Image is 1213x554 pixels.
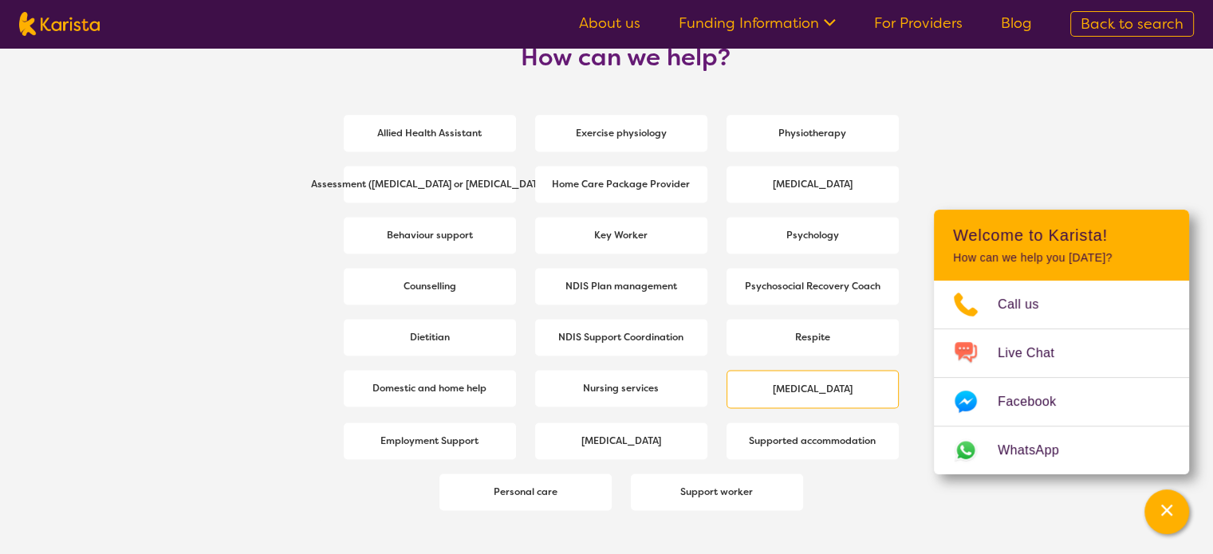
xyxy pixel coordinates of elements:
[494,485,557,498] b: Personal care
[576,127,667,139] b: Exercise physiology
[934,210,1189,474] div: Channel Menu
[727,217,899,253] a: Psychology
[535,370,707,407] a: Nursing services
[565,280,677,293] b: NDIS Plan management
[581,434,661,447] b: [MEDICAL_DATA]
[786,229,839,242] b: Psychology
[372,382,486,395] b: Domestic and home help
[583,382,659,395] b: Nursing services
[795,331,830,344] b: Respite
[380,434,479,447] b: Employment Support
[558,331,683,344] b: NDIS Support Coordination
[998,341,1073,365] span: Live Chat
[552,178,690,191] b: Home Care Package Provider
[344,319,516,356] a: Dietitian
[404,280,456,293] b: Counselling
[311,178,549,191] b: Assessment ([MEDICAL_DATA] or [MEDICAL_DATA])
[410,331,450,344] b: Dietitian
[631,473,803,510] a: Support worker
[535,422,707,459] a: [MEDICAL_DATA]
[344,166,516,202] a: Assessment ([MEDICAL_DATA] or [MEDICAL_DATA])
[998,390,1075,414] span: Facebook
[320,43,932,72] h2: How can we help?
[773,383,853,395] b: [MEDICAL_DATA]
[344,422,516,459] a: Employment Support
[680,485,753,498] b: Support worker
[934,281,1189,474] ul: Choose channel
[344,268,516,305] a: Counselling
[727,115,899,151] a: Physiotherapy
[679,14,836,33] a: Funding Information
[377,127,482,139] b: Allied Health Assistant
[953,226,1170,245] h2: Welcome to Karista!
[998,293,1058,316] span: Call us
[344,370,516,407] a: Domestic and home help
[535,319,707,356] a: NDIS Support Coordination
[934,426,1189,474] a: Web link opens in a new tab.
[727,166,899,202] a: [MEDICAL_DATA]
[594,229,648,242] b: Key Worker
[439,473,612,510] a: Personal care
[745,280,880,293] b: Psychosocial Recovery Coach
[579,14,640,33] a: About us
[387,229,473,242] b: Behaviour support
[998,438,1078,462] span: WhatsApp
[874,14,963,33] a: For Providers
[727,268,899,305] a: Psychosocial Recovery Coach
[727,319,899,356] a: Respite
[953,251,1170,265] p: How can we help you [DATE]?
[1081,14,1183,33] span: Back to search
[535,115,707,151] a: Exercise physiology
[778,127,846,139] b: Physiotherapy
[535,268,707,305] a: NDIS Plan management
[1070,11,1194,37] a: Back to search
[727,370,899,408] a: [MEDICAL_DATA]
[535,166,707,202] a: Home Care Package Provider
[773,178,853,191] b: [MEDICAL_DATA]
[535,217,707,253] a: Key Worker
[1001,14,1032,33] a: Blog
[1144,489,1189,534] button: Channel Menu
[749,434,876,447] b: Supported accommodation
[727,422,899,459] a: Supported accommodation
[344,217,516,253] a: Behaviour support
[344,115,516,151] a: Allied Health Assistant
[19,12,100,36] img: Karista logo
